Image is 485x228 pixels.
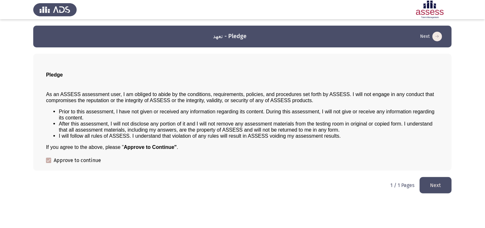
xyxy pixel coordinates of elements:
[59,109,435,120] span: Prior to this assessment, I have not given or received any information regarding its content. Dur...
[391,182,415,188] p: 1 / 1 Pages
[124,144,177,150] b: Approve to Continue"
[420,177,452,193] button: load next page
[46,72,63,77] span: Pledge
[46,144,178,150] span: If you agree to the above, please " .
[46,92,434,103] span: As an ASSESS assessment user, I am obliged to abide by the conditions, requirements, policies, an...
[59,121,433,133] span: After this assessment, I will not disclose any portion of it and I will not remove any assessment...
[33,1,77,19] img: Assess Talent Management logo
[408,1,452,19] img: Assessment logo of ASSESS Employability - EBI
[59,133,341,139] span: I will follow all rules of ASSESS. I understand that violation of any rules will result in ASSESS...
[213,32,246,40] h3: تعهد - Pledge
[419,31,444,42] button: load next page
[54,157,101,164] span: Approve to continue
